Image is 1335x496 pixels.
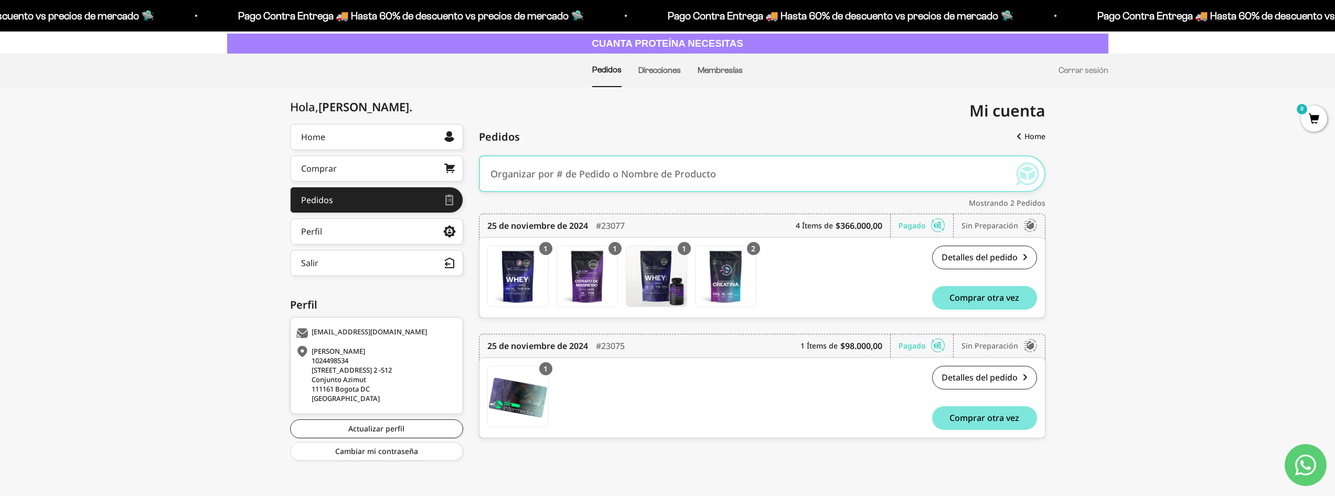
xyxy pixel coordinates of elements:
[206,7,551,24] p: Pago Contra Entrega 🚚 Hasta 60% de descuento vs precios de mercado 🛸
[899,214,954,237] div: Pagado
[318,99,412,114] span: [PERSON_NAME]
[969,100,1045,121] span: Mi cuenta
[1009,127,1045,146] a: Home
[290,100,412,113] div: Hola,
[626,246,687,307] a: Combo Proteína Whey + Gomas Funcionales - Vainilla / Omega 3
[800,334,891,357] div: 1 Ítems de
[290,442,463,461] a: Cambiar mi contraseña
[747,242,760,255] div: 2
[479,197,1045,208] div: Mostrando 2 Pedidos
[488,246,548,307] img: Translation missing: es.Proteína Whey - Vainilla / 2 libras (910g)
[932,406,1037,430] button: Comprar otra vez
[290,218,463,245] a: Perfil
[596,214,625,237] div: #23077
[290,124,463,150] a: Home
[227,34,1108,54] a: CUANTA PROTEÍNA NECESITAS
[290,419,463,438] a: Actualizar perfil
[1296,103,1308,115] mark: 0
[696,246,756,307] img: Translation missing: es.Creatina Monohidrato - 300g
[1301,114,1327,125] a: 0
[409,99,412,114] span: .
[290,155,463,182] a: Comprar
[301,164,337,173] div: Comprar
[490,158,1002,189] input: Organizar por # de Pedido o Nombre de Producto
[539,362,552,375] div: 1
[487,340,588,352] time: 25 de noviembre de 2024
[840,340,882,352] b: $98.000,00
[932,366,1037,389] a: Detalles del pedido
[592,38,743,49] strong: CUANTA PROTEÍNA NECESITAS
[962,214,1037,237] div: Sin preparación
[638,66,681,75] a: Direcciones
[596,334,625,357] div: #23075
[949,293,1019,302] span: Comprar otra vez
[296,346,455,403] div: [PERSON_NAME] 1024498534 [STREET_ADDRESS] 2 -512 Conjunto Azimut 111161 Bogota DC [GEOGRAPHIC_DATA]
[487,219,588,232] time: 25 de noviembre de 2024
[301,133,325,141] div: Home
[557,246,618,307] a: Citrato de Magnesio - Sabor Limón
[949,414,1019,422] span: Comprar otra vez
[488,366,548,427] img: Translation missing: es.Membresía Anual
[290,297,463,313] div: Perfil
[479,129,520,145] span: Pedidos
[290,187,463,213] a: Pedidos
[932,286,1037,310] button: Comprar otra vez
[296,328,455,339] div: [EMAIL_ADDRESS][DOMAIN_NAME]
[608,242,622,255] div: 1
[899,334,954,357] div: Pagado
[796,214,891,237] div: 4 Ítems de
[592,65,622,74] a: Pedidos
[626,246,687,307] img: Translation missing: es.Combo Proteína Whey + Gomas Funcionales - Vainilla / Omega 3
[695,246,756,307] a: Creatina Monohidrato - 300g
[1059,66,1108,75] a: Cerrar sesión
[487,246,549,307] a: Proteína Whey - Vainilla / 2 libras (910g)
[635,7,981,24] p: Pago Contra Entrega 🚚 Hasta 60% de descuento vs precios de mercado 🛸
[301,259,318,267] div: Salir
[932,246,1037,269] a: Detalles del pedido
[678,242,691,255] div: 1
[836,219,882,232] b: $366.000,00
[557,246,617,307] img: Translation missing: es.Citrato de Magnesio - Sabor Limón
[698,66,743,75] a: Membresías
[539,242,552,255] div: 1
[962,334,1037,357] div: Sin preparación
[301,227,322,236] div: Perfil
[487,366,549,427] a: Membresía Anual
[301,196,333,204] div: Pedidos
[290,250,463,276] button: Salir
